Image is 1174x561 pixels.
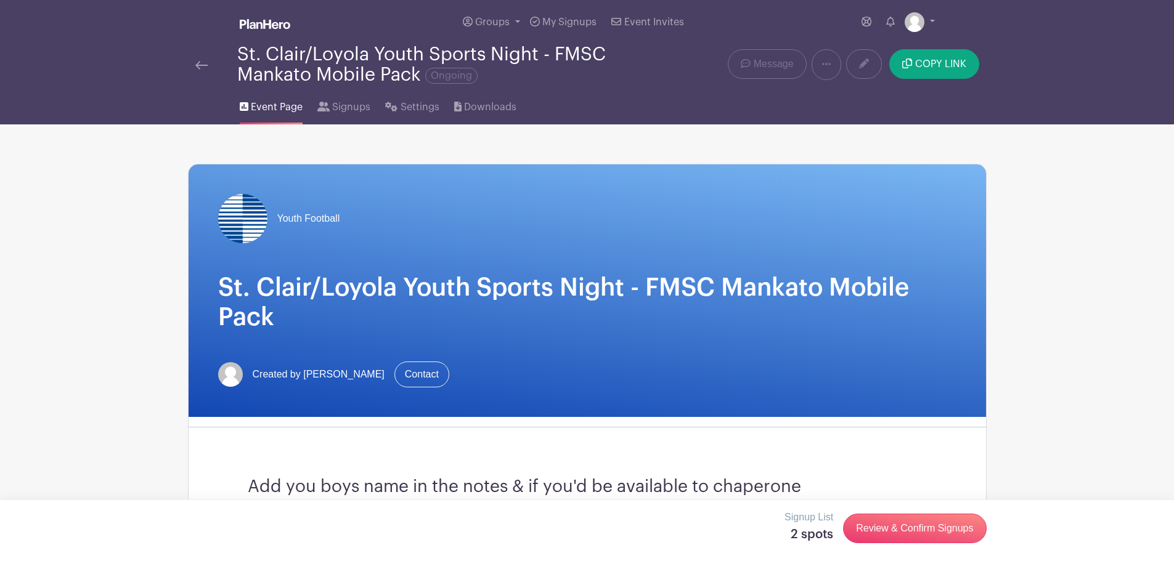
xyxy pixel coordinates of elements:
[240,19,290,29] img: logo_white-6c42ec7e38ccf1d336a20a19083b03d10ae64f83f12c07503d8b9e83406b4c7d.svg
[218,194,267,243] img: meiusa-planhero-logo.png
[785,527,833,542] h5: 2 spots
[915,59,966,69] span: COPY LINK
[195,61,208,70] img: back-arrow-29a5d9b10d5bd6ae65dc969a981735edf675c4d7a1fe02e03b50dbd4ba3cdb55.svg
[905,12,924,32] img: default-ce2991bfa6775e67f084385cd625a349d9dcbb7a52a09fb2fda1e96e2d18dcdb.png
[237,44,637,85] div: St. Clair/Loyola Youth Sports Night - FMSC Mankato Mobile Pack
[843,514,986,543] a: Review & Confirm Signups
[317,85,370,124] a: Signups
[401,100,439,115] span: Settings
[253,367,385,382] span: Created by [PERSON_NAME]
[464,100,516,115] span: Downloads
[475,17,510,27] span: Groups
[425,68,478,84] span: Ongoing
[454,85,516,124] a: Downloads
[248,477,927,498] h3: Add you boys name in the notes & if you'd be available to chaperone
[394,361,449,387] a: Contact
[785,510,833,525] p: Signup List
[889,49,979,79] button: COPY LINK
[251,100,303,115] span: Event Page
[542,17,597,27] span: My Signups
[624,17,684,27] span: Event Invites
[240,85,303,124] a: Event Page
[277,211,340,226] span: Youth Football
[728,49,806,79] a: Message
[332,100,370,115] span: Signups
[385,85,439,124] a: Settings
[754,57,794,71] span: Message
[218,273,956,332] h1: St. Clair/Loyola Youth Sports Night - FMSC Mankato Mobile Pack
[218,362,243,387] img: default-ce2991bfa6775e67f084385cd625a349d9dcbb7a52a09fb2fda1e96e2d18dcdb.png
